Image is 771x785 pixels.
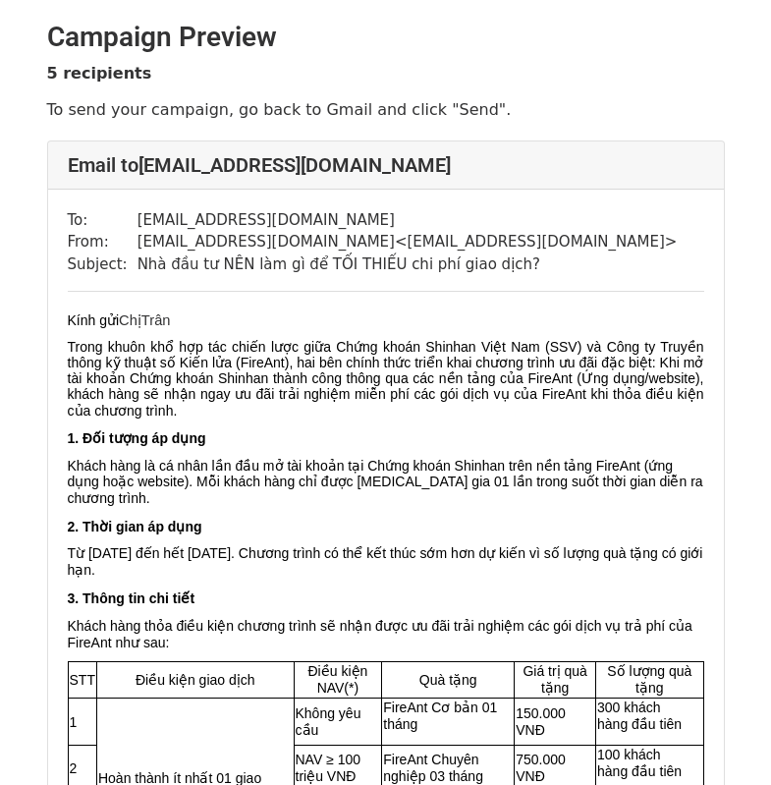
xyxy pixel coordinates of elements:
[68,618,692,650] span: Khách hàng thỏa điều kiện chương trình sẽ nhận được ưu đãi trải nghiệm các gói dịch vụ trả phí củ...
[308,663,368,696] span: Điều kiện NAV(*)
[47,99,725,120] p: To send your campaign, go back to Gmail and click "Send".
[383,700,497,732] span: FireAnt Cơ bản 01 tháng
[68,545,703,578] span: Từ [DATE] đến hết [DATE]. Chương trình có thể kết thúc sớm hơn dự kiến vì số lượng quà tặng có gi...
[383,752,483,784] span: FireAnt Chuyên nghiệp 03 tháng
[68,339,704,419] span: Trong khuôn khổ hợp tác chiến lược giữa Chứng khoán Shinhan Việt Nam (SSV) và Công ty Truyền thôn...
[138,253,678,276] td: Nhà đầu tư NÊN làm gì để TỐI THIẾU chi phí giao dịch?
[597,700,682,732] span: 300 khách hàng đầu tiên
[516,752,566,784] span: 750.000 VNĐ
[70,672,95,688] span: STT
[296,705,361,738] span: Không yêu cầu
[70,714,78,730] span: 1
[607,663,691,696] span: Số lượng quà tặng
[523,663,586,696] span: Giá trị quà tặng
[138,209,678,232] td: [EMAIL_ADDRESS][DOMAIN_NAME]
[68,312,120,328] span: Kính gửi
[68,231,138,253] td: From:
[70,760,78,776] span: 2
[597,747,682,779] span: 100 khách hàng đầu tiên
[119,312,141,328] span: Chị
[68,153,704,177] h4: Email to [EMAIL_ADDRESS][DOMAIN_NAME]
[68,458,703,506] span: Khách hàng là cá nhân lần đầu mở tài khoản tại Chứng khoán Shinhan trên nền tảng FireAnt (ứng dụn...
[516,705,566,738] span: 150.000 VNĐ
[47,64,152,83] strong: 5 recipients
[47,21,725,54] h2: Campaign Preview
[68,209,138,232] td: To:
[68,519,202,534] span: 2. Thời gian áp dụng
[136,672,255,688] span: Điều kiện giao dịch
[68,253,138,276] td: Subject:
[68,590,195,606] span: 3. Thông tin chi tiết
[141,312,171,328] span: Trân
[296,752,361,784] span: NAV ≥ 100 triệu VNĐ
[419,672,477,688] span: Quà tặng
[138,231,678,253] td: [EMAIL_ADDRESS][DOMAIN_NAME] < [EMAIL_ADDRESS][DOMAIN_NAME] >
[68,430,206,446] span: 1. Đối tượng áp dụng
